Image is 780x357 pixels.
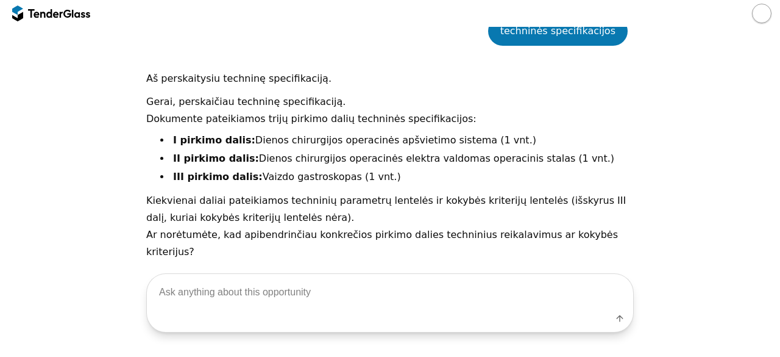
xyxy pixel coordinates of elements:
li: Dienos chirurgijos operacinės apšvietimo sistema (1 vnt.) [171,132,634,148]
p: Gerai, perskaičiau techninę specifikaciją. [146,93,634,110]
p: Ar norėtumėte, kad apibendrinčiau konkrečios pirkimo dalies techninius reikalavimus ar kokybės kr... [146,226,634,261]
p: Aš perskaitysiu techninę specifikaciją. [146,70,634,87]
div: techninės specifikacijos [500,23,615,40]
strong: I pirkimo dalis: [173,134,255,146]
p: Dokumente pateikiamos trijų pirkimo dalių techninės specifikacijos: [146,110,634,128]
p: Kiekvienai daliai pateikiamos techninių parametrų lentelės ir kokybės kriterijų lentelės (išskyru... [146,192,634,226]
li: Vaizdo gastroskopas (1 vnt.) [171,169,634,185]
strong: III pirkimo dalis: [173,171,263,182]
li: Dienos chirurgijos operacinės elektra valdomas operacinis stalas (1 vnt.) [171,151,634,167]
strong: II pirkimo dalis: [173,153,259,164]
